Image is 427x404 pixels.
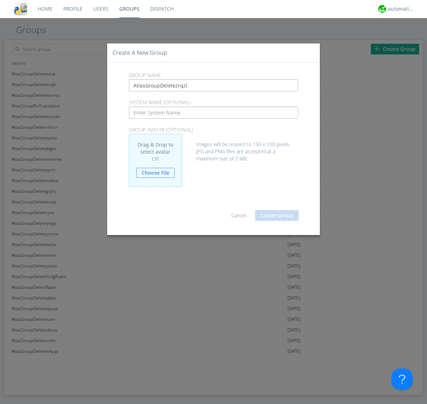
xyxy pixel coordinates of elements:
div: Images will be resized to 150 x 150 pixels. JPG and PNG files are accepted at a maximum size of 2... [129,134,299,162]
button: Create Group [255,210,299,221]
div: automation+atlas [388,5,415,12]
img: cddb5a64eb264b2086981ab96f4c1ba7 [14,2,27,15]
p: System Name (optional) [123,99,304,106]
input: Enter Group Name [129,79,299,91]
div: OR [136,155,175,163]
h4: Create a New Group [112,49,167,57]
p: Group Avatar (optional) [123,126,304,134]
div: Drag & Drop to select avatar [129,134,182,187]
input: Enter System Name [129,107,299,119]
img: d2d01cd9b4174d08988066c6d424eccd [378,5,386,13]
a: Cancel [231,212,246,219]
p: Group Name [123,71,304,79]
a: Choose File [136,168,175,178]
